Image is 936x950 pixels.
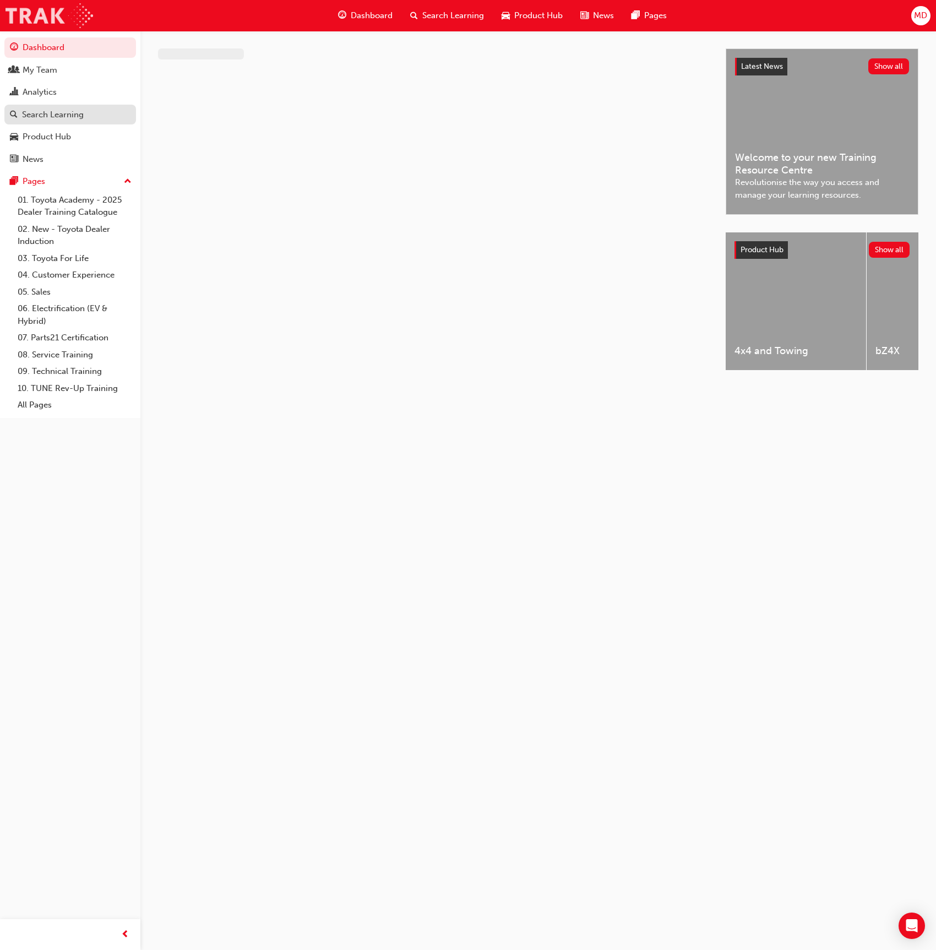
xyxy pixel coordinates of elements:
div: Open Intercom Messenger [899,913,925,939]
button: Pages [4,171,136,192]
a: Search Learning [4,105,136,125]
span: prev-icon [121,928,129,942]
a: 4x4 and Towing [726,232,866,370]
div: Analytics [23,86,57,99]
a: Analytics [4,82,136,102]
div: Product Hub [23,131,71,143]
div: Pages [23,175,45,188]
span: Latest News [741,62,783,71]
span: guage-icon [338,9,346,23]
a: pages-iconPages [623,4,676,27]
span: guage-icon [10,43,18,53]
a: Dashboard [4,37,136,58]
span: Search Learning [422,9,484,22]
span: search-icon [10,110,18,120]
span: MD [914,9,927,22]
span: Product Hub [741,245,783,254]
button: Show all [869,242,910,258]
a: All Pages [13,397,136,414]
button: MD [911,6,930,25]
a: 06. Electrification (EV & Hybrid) [13,300,136,329]
span: chart-icon [10,88,18,97]
a: 08. Service Training [13,346,136,363]
button: DashboardMy TeamAnalyticsSearch LearningProduct HubNews [4,35,136,171]
span: news-icon [10,155,18,165]
span: Welcome to your new Training Resource Centre [735,151,909,176]
span: pages-icon [10,177,18,187]
div: News [23,153,43,166]
a: Product Hub [4,127,136,147]
span: search-icon [410,9,418,23]
a: News [4,149,136,170]
a: 02. New - Toyota Dealer Induction [13,221,136,250]
span: Pages [644,9,667,22]
span: News [593,9,614,22]
span: people-icon [10,66,18,75]
a: Latest NewsShow allWelcome to your new Training Resource CentreRevolutionise the way you access a... [726,48,918,215]
a: My Team [4,60,136,80]
button: Show all [868,58,910,74]
a: search-iconSearch Learning [401,4,493,27]
img: Trak [6,3,93,28]
a: 01. Toyota Academy - 2025 Dealer Training Catalogue [13,192,136,221]
div: My Team [23,64,57,77]
span: 4x4 and Towing [734,345,857,357]
a: 05. Sales [13,284,136,301]
a: 09. Technical Training [13,363,136,380]
span: Dashboard [351,9,393,22]
a: 03. Toyota For Life [13,250,136,267]
a: Latest NewsShow all [735,58,909,75]
a: 04. Customer Experience [13,267,136,284]
span: up-icon [124,175,132,189]
span: Revolutionise the way you access and manage your learning resources. [735,176,909,201]
span: car-icon [502,9,510,23]
a: Product HubShow all [734,241,910,259]
span: car-icon [10,132,18,142]
a: car-iconProduct Hub [493,4,572,27]
a: 10. TUNE Rev-Up Training [13,380,136,397]
div: Search Learning [22,108,84,121]
a: guage-iconDashboard [329,4,401,27]
a: news-iconNews [572,4,623,27]
a: 07. Parts21 Certification [13,329,136,346]
span: news-icon [580,9,589,23]
span: pages-icon [632,9,640,23]
span: Product Hub [514,9,563,22]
